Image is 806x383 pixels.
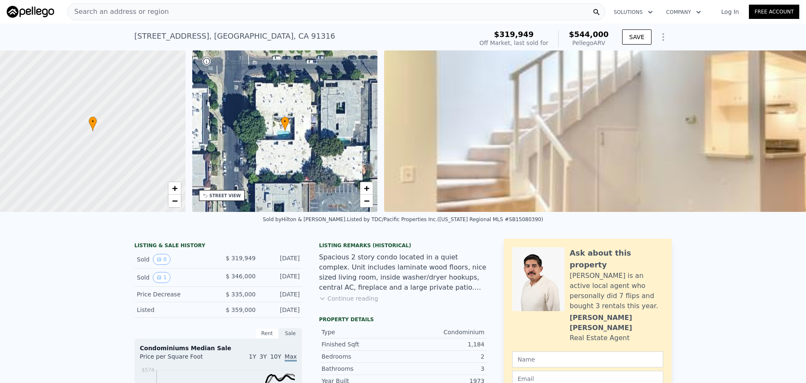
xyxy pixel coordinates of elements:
[403,352,484,361] div: 2
[153,272,170,283] button: View historical data
[262,272,300,283] div: [DATE]
[89,116,97,131] div: •
[226,255,256,261] span: $ 319,949
[137,290,212,298] div: Price Decrease
[570,333,630,343] div: Real Estate Agent
[172,183,177,193] span: +
[319,252,487,293] div: Spacious 2 story condo located in a quiet complex. Unit includes laminate wood floors, nice sized...
[279,328,302,339] div: Sale
[249,353,256,360] span: 1Y
[226,306,256,313] span: $ 359,000
[7,6,54,18] img: Pellego
[141,367,154,373] tspan: $574
[749,5,799,19] a: Free Account
[137,272,212,283] div: Sold
[569,30,609,39] span: $544,000
[360,182,373,195] a: Zoom in
[479,39,548,47] div: Off Market, last sold for
[137,254,212,265] div: Sold
[263,217,347,222] div: Sold by Hilton & [PERSON_NAME] .
[347,217,543,222] div: Listed by TDC/Pacific Properties Inc. ([US_STATE] Regional MLS #SB15080390)
[319,242,487,249] div: Listing Remarks (Historical)
[140,352,218,366] div: Price per Square Foot
[494,30,534,39] span: $319,949
[322,340,403,349] div: Finished Sqft
[403,340,484,349] div: 1,184
[140,344,297,352] div: Condominiums Median Sale
[570,247,663,271] div: Ask about this property
[226,273,256,280] span: $ 346,000
[270,353,281,360] span: 10Y
[570,313,663,333] div: [PERSON_NAME] [PERSON_NAME]
[89,118,97,125] span: •
[364,195,369,206] span: −
[512,351,663,367] input: Name
[403,328,484,336] div: Condominium
[322,328,403,336] div: Type
[137,306,212,314] div: Listed
[262,290,300,298] div: [DATE]
[360,195,373,207] a: Zoom out
[403,365,484,373] div: 3
[262,254,300,265] div: [DATE]
[255,328,279,339] div: Rent
[364,183,369,193] span: +
[134,242,302,251] div: LISTING & SALE HISTORY
[281,118,289,125] span: •
[570,271,663,311] div: [PERSON_NAME] is an active local agent who personally did 7 flips and bought 3 rentals this year.
[322,365,403,373] div: Bathrooms
[281,116,289,131] div: •
[607,5,659,20] button: Solutions
[569,39,609,47] div: Pellego ARV
[319,294,378,303] button: Continue reading
[262,306,300,314] div: [DATE]
[655,29,672,45] button: Show Options
[319,316,487,323] div: Property details
[259,353,267,360] span: 3Y
[322,352,403,361] div: Bedrooms
[168,195,181,207] a: Zoom out
[209,193,241,199] div: STREET VIEW
[659,5,708,20] button: Company
[153,254,170,265] button: View historical data
[226,291,256,298] span: $ 335,000
[68,7,169,17] span: Search an address or region
[622,29,652,45] button: SAVE
[134,30,335,42] div: [STREET_ADDRESS] , [GEOGRAPHIC_DATA] , CA 91316
[711,8,749,16] a: Log In
[172,195,177,206] span: −
[168,182,181,195] a: Zoom in
[285,353,297,362] span: Max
